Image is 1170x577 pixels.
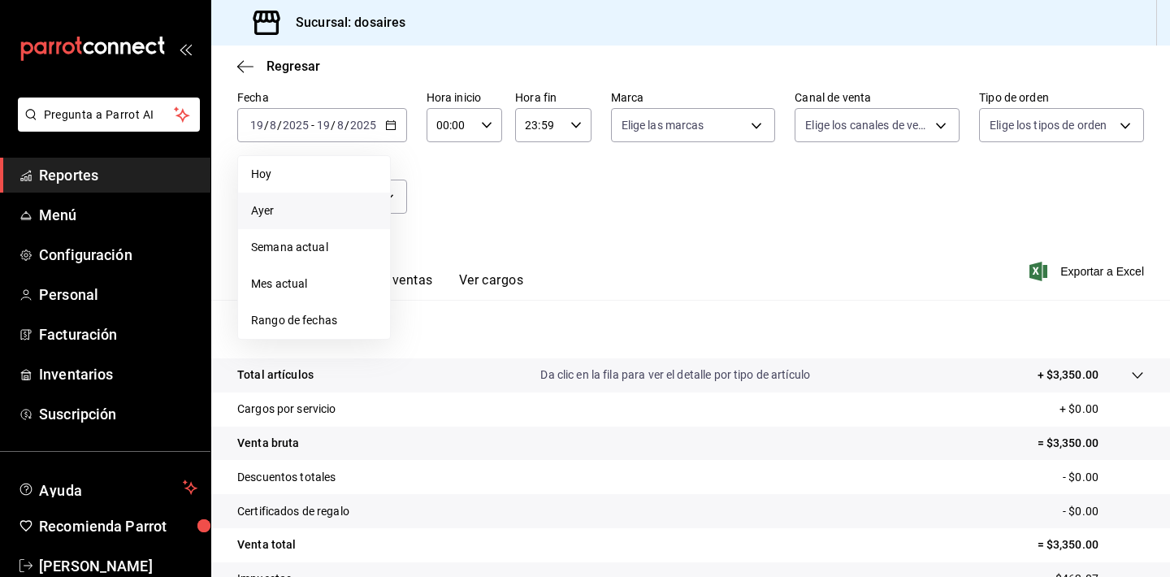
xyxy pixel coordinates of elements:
button: Ver cargos [459,272,524,300]
button: open_drawer_menu [179,42,192,55]
label: Fecha [237,92,407,103]
span: Elige las marcas [622,117,704,133]
span: Elige los canales de venta [805,117,929,133]
input: -- [316,119,331,132]
p: - $0.00 [1063,469,1144,486]
div: navigation tabs [263,272,523,300]
label: Hora fin [515,92,591,103]
span: Suscripción [39,403,197,425]
p: + $0.00 [1059,401,1144,418]
span: Menú [39,204,197,226]
p: Cargos por servicio [237,401,336,418]
span: Mes actual [251,275,377,293]
input: -- [269,119,277,132]
p: Total artículos [237,367,314,384]
input: ---- [349,119,377,132]
label: Tipo de orden [979,92,1144,103]
button: Ver ventas [369,272,433,300]
p: Resumen [237,319,1144,339]
span: Regresar [266,59,320,74]
span: Configuración [39,244,197,266]
a: Pregunta a Parrot AI [11,118,200,135]
span: Rango de fechas [251,312,377,329]
span: - [311,119,314,132]
p: Descuentos totales [237,469,336,486]
span: / [264,119,269,132]
span: Ayer [251,202,377,219]
span: / [277,119,282,132]
span: Elige los tipos de orden [990,117,1107,133]
label: Canal de venta [795,92,960,103]
span: / [344,119,349,132]
p: + $3,350.00 [1038,367,1098,384]
span: Recomienda Parrot [39,515,197,537]
span: Pregunta a Parrot AI [44,106,175,124]
p: = $3,350.00 [1038,536,1144,553]
input: ---- [282,119,310,132]
p: = $3,350.00 [1038,435,1144,452]
span: / [331,119,336,132]
button: Pregunta a Parrot AI [18,98,200,132]
label: Marca [611,92,776,103]
p: Venta bruta [237,435,299,452]
h3: Sucursal: dosaires [283,13,405,33]
p: Venta total [237,536,296,553]
button: Regresar [237,59,320,74]
p: Certificados de regalo [237,503,349,520]
p: Da clic en la fila para ver el detalle por tipo de artículo [540,367,810,384]
span: Personal [39,284,197,306]
input: -- [249,119,264,132]
label: Hora inicio [427,92,502,103]
span: Reportes [39,164,197,186]
button: Exportar a Excel [1033,262,1144,281]
span: Semana actual [251,239,377,256]
span: Inventarios [39,363,197,385]
span: Ayuda [39,478,176,497]
span: [PERSON_NAME] [39,555,197,577]
span: Hoy [251,166,377,183]
input: -- [336,119,344,132]
span: Facturación [39,323,197,345]
p: - $0.00 [1063,503,1144,520]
